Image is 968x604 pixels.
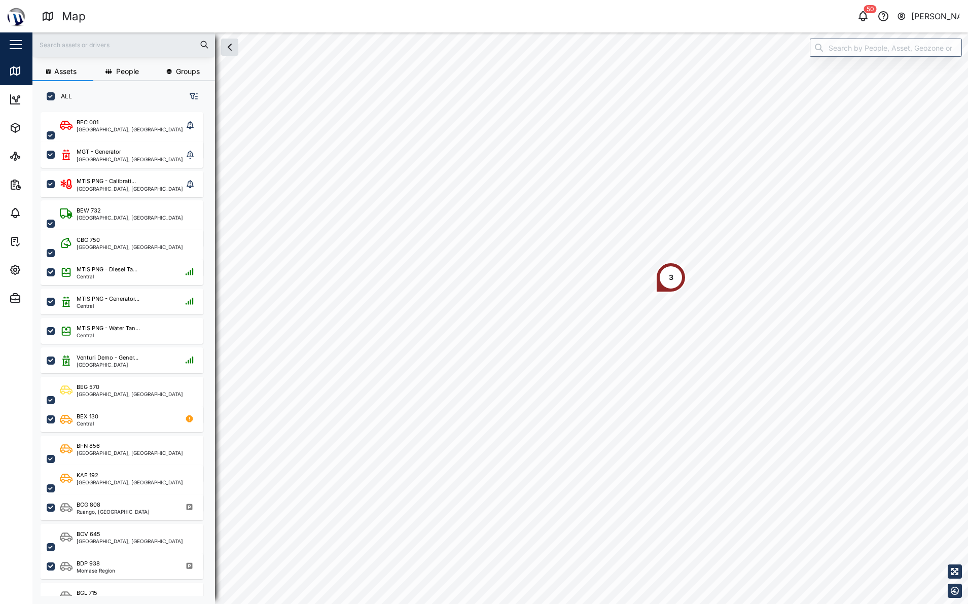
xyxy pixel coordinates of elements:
[77,442,100,450] div: BFN 856
[77,244,183,250] div: [GEOGRAPHIC_DATA], [GEOGRAPHIC_DATA]
[897,9,960,23] button: [PERSON_NAME]
[26,264,62,275] div: Settings
[77,539,183,544] div: [GEOGRAPHIC_DATA], [GEOGRAPHIC_DATA]
[77,392,183,397] div: [GEOGRAPHIC_DATA], [GEOGRAPHIC_DATA]
[77,412,98,421] div: BEX 130
[77,265,137,274] div: MTIS PNG - Diesel Ta...
[77,333,140,338] div: Central
[911,10,960,23] div: [PERSON_NAME]
[116,68,139,75] span: People
[55,92,72,100] label: ALL
[77,236,100,244] div: CBC 750
[26,207,58,219] div: Alarms
[26,94,72,105] div: Dashboard
[77,186,183,191] div: [GEOGRAPHIC_DATA], [GEOGRAPHIC_DATA]
[810,39,962,57] input: Search by People, Asset, Geozone or Place
[77,303,139,308] div: Central
[77,589,97,597] div: BGL 715
[26,236,54,247] div: Tasks
[77,127,183,132] div: [GEOGRAPHIC_DATA], [GEOGRAPHIC_DATA]
[77,559,100,568] div: BDP 938
[77,530,100,539] div: BCV 645
[77,274,137,279] div: Central
[77,295,139,303] div: MTIS PNG - Generator...
[26,179,61,190] div: Reports
[77,148,121,156] div: MGT - Generator
[864,5,877,13] div: 50
[77,568,115,573] div: Momase Region
[669,272,673,283] div: 3
[41,109,214,596] div: grid
[32,32,968,604] canvas: Map
[77,450,183,455] div: [GEOGRAPHIC_DATA], [GEOGRAPHIC_DATA]
[77,501,100,509] div: BCG 808
[5,5,27,27] img: Main Logo
[77,206,101,215] div: BEW 732
[26,122,58,133] div: Assets
[26,151,51,162] div: Sites
[77,471,98,480] div: KAE 192
[656,262,686,293] div: Map marker
[77,157,183,162] div: [GEOGRAPHIC_DATA], [GEOGRAPHIC_DATA]
[26,293,56,304] div: Admin
[77,215,183,220] div: [GEOGRAPHIC_DATA], [GEOGRAPHIC_DATA]
[77,383,99,392] div: BEG 570
[54,68,77,75] span: Assets
[77,509,150,514] div: Ruango, [GEOGRAPHIC_DATA]
[77,480,183,485] div: [GEOGRAPHIC_DATA], [GEOGRAPHIC_DATA]
[77,353,138,362] div: Venturi Demo - Gener...
[77,421,98,426] div: Central
[39,37,209,52] input: Search assets or drivers
[77,324,140,333] div: MTIS PNG - Water Tan...
[77,362,138,367] div: [GEOGRAPHIC_DATA]
[62,8,86,25] div: Map
[176,68,200,75] span: Groups
[26,65,49,77] div: Map
[77,118,98,127] div: BFC 001
[77,177,136,186] div: MTIS PNG - Calibrati...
